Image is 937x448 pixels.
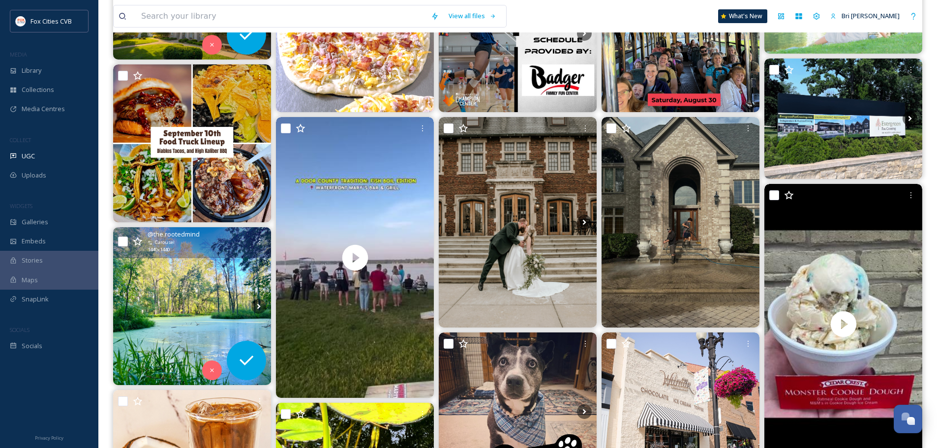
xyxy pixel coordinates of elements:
span: Stories [22,256,43,265]
span: @ the.rootedmind [148,230,200,239]
img: ✨ Evergreen Retirement Community is growing – again! ✨ We’re excited to have provided the tempora... [764,59,922,179]
span: WIDGETS [10,202,32,209]
span: COLLECT [10,136,31,144]
img: There are more shades of green than any other visible color on the spectrum. This wetland ecosyst... [113,227,271,385]
span: Carousel [155,239,175,246]
video: Fish boils at Waterfront Mary’s are a must-do when in Sturgeon Bay! 🐟 #doorcounty #sturgeonbay #f... [276,117,434,398]
a: What's New [718,9,767,23]
span: Fox Cities CVB [30,17,72,26]
span: Uploads [22,171,46,180]
span: Galleries [22,217,48,227]
span: Maps [22,275,38,285]
button: Open Chat [894,405,922,433]
span: Media Centres [22,104,65,114]
img: As the seasons shift, we know how unpredictable the fall weather days can be 🍂 The Howard offers ... [439,117,597,328]
a: Privacy Policy [35,431,63,443]
span: SOCIALS [10,326,30,333]
span: MEDIA [10,51,27,58]
img: You don't want to miss our September 10th Market! Both Diablos Tacos, and highkaliberbbq will be ... [113,64,271,222]
span: SnapLink [22,295,49,304]
img: images.png [16,16,26,26]
img: thumbnail [276,117,434,398]
span: Library [22,66,41,75]
input: Search your library [136,5,426,27]
span: Embeds [22,237,46,246]
span: Privacy Policy [35,435,63,441]
img: Another #stcharlesil brick paver driveway getting clean and sealed by #paverprotector #foxvalley ... [602,117,759,328]
span: Socials [22,341,42,351]
span: UGC [22,151,35,161]
a: View all files [444,6,501,26]
a: Bri [PERSON_NAME] [825,6,905,26]
span: Bri [PERSON_NAME] [842,11,900,20]
span: Collections [22,85,54,94]
span: 1440 x 1440 [148,246,170,253]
